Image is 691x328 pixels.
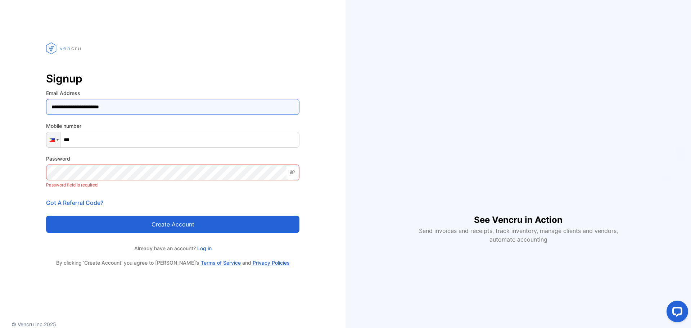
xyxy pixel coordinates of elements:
[196,245,212,251] a: Log in
[46,244,299,252] p: Already have an account?
[46,216,299,233] button: Create account
[46,29,82,68] img: vencru logo
[201,260,241,266] a: Terms of Service
[253,260,290,266] a: Privacy Policies
[46,155,299,162] label: Password
[46,132,60,147] div: Philippines: + 63
[661,298,691,328] iframe: LiveChat chat widget
[414,85,623,202] iframe: YouTube video player
[46,259,299,266] p: By clicking ‘Create Account’ you agree to [PERSON_NAME]’s and
[46,122,299,130] label: Mobile number
[46,89,299,97] label: Email Address
[474,202,563,226] h1: See Vencru in Action
[415,226,622,244] p: Send invoices and receipts, track inventory, manage clients and vendors, automate accounting
[46,198,299,207] p: Got A Referral Code?
[46,70,299,87] p: Signup
[46,180,299,190] p: Password field is required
